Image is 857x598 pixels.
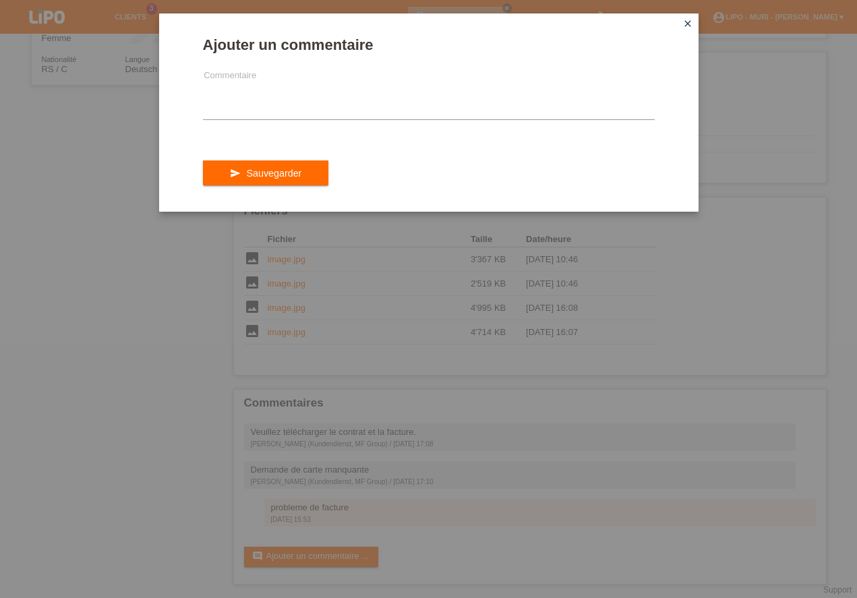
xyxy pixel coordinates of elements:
[679,17,697,32] a: close
[246,168,301,179] span: Sauvegarder
[203,160,329,186] button: send Sauvegarder
[682,18,693,29] i: close
[230,168,241,179] i: send
[203,36,655,53] h1: Ajouter un commentaire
